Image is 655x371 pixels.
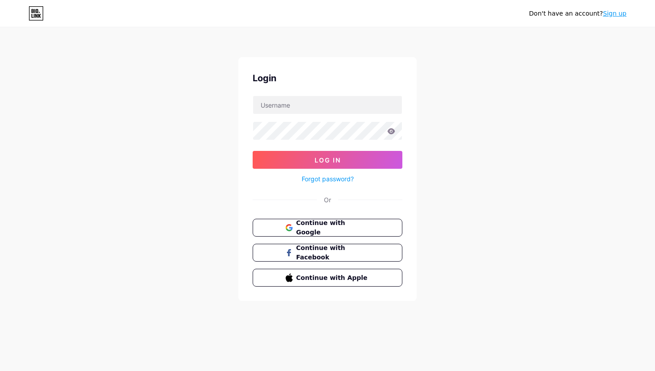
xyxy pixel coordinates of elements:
[603,10,626,17] a: Sign up
[324,195,331,204] div: Or
[253,269,402,287] button: Continue with Apple
[253,96,402,114] input: Username
[315,156,341,164] span: Log In
[529,9,626,18] div: Don't have an account?
[296,243,370,262] span: Continue with Facebook
[253,244,402,262] button: Continue with Facebook
[296,273,370,283] span: Continue with Apple
[253,151,402,169] button: Log In
[253,71,402,85] div: Login
[296,218,370,237] span: Continue with Google
[253,219,402,237] button: Continue with Google
[302,174,354,183] a: Forgot password?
